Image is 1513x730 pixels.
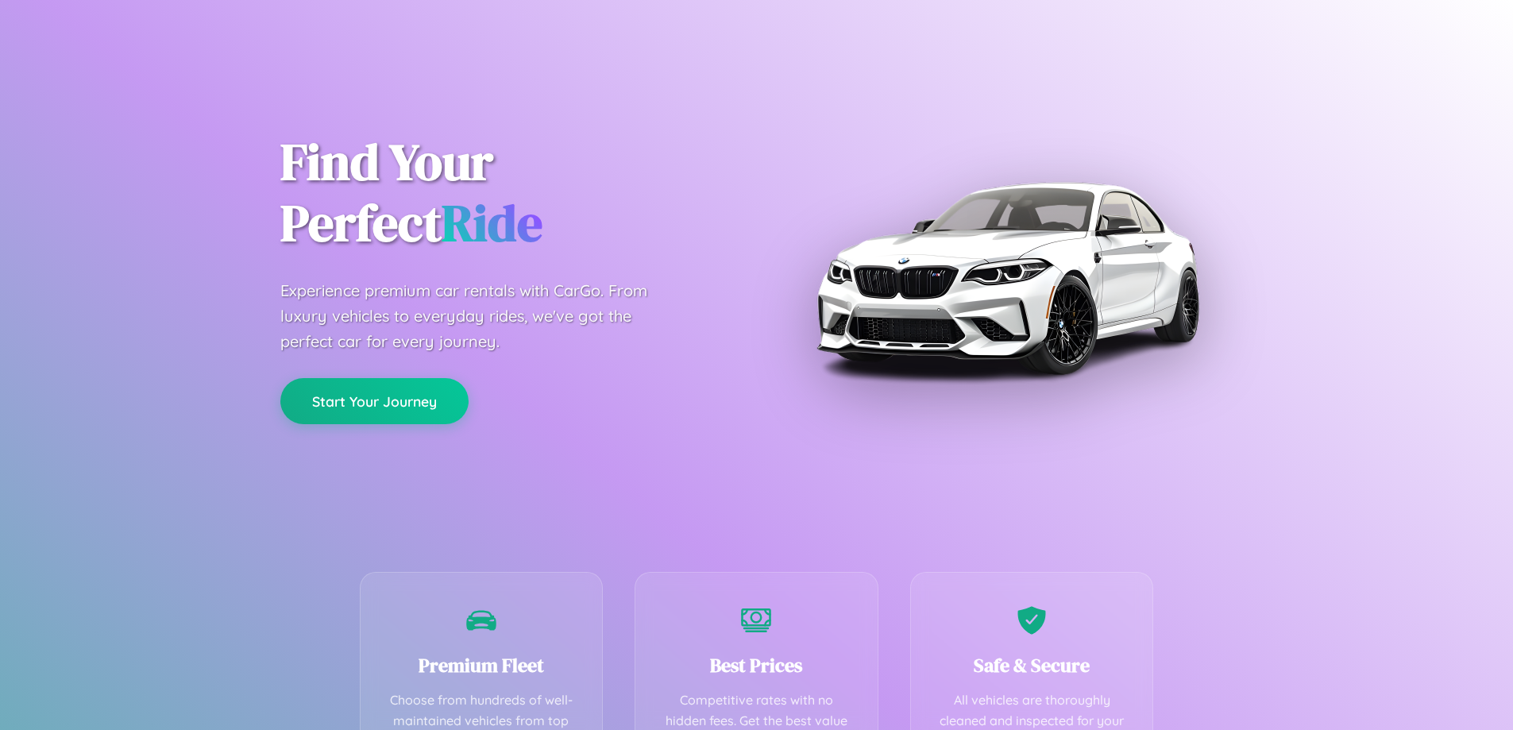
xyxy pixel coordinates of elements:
[280,278,677,354] p: Experience premium car rentals with CarGo. From luxury vehicles to everyday rides, we've got the ...
[935,652,1129,678] h3: Safe & Secure
[809,79,1206,477] img: Premium BMW car rental vehicle
[659,652,854,678] h3: Best Prices
[442,188,542,257] span: Ride
[280,132,733,254] h1: Find Your Perfect
[384,652,579,678] h3: Premium Fleet
[280,378,469,424] button: Start Your Journey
